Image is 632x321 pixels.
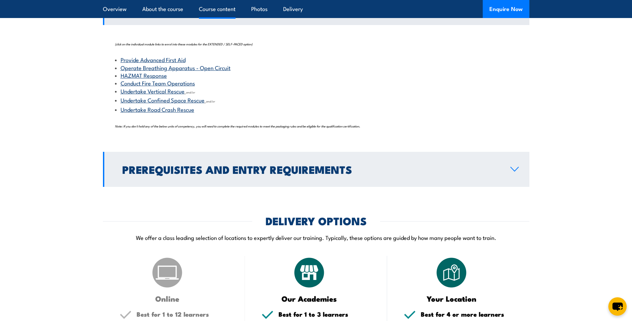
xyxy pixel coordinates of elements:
span: and/or [186,90,195,94]
a: Operate Breathing Apparatus - Open Circuit [121,63,231,71]
h5: Best for 1 to 12 learners [137,311,229,317]
h2: DELIVERY OPTIONS [266,216,367,225]
span: and/or [206,99,215,103]
h3: Online [120,295,215,302]
a: Prerequisites and Entry Requirements [103,152,529,187]
a: Conduct Fire Team Operations [121,79,195,87]
h5: Best for 4 or more learners [421,311,513,317]
a: HAZMAT Response [121,71,167,79]
span: (click on the individual module links to enrol into these modules for the EXTENDED / SELF-PACED o... [115,42,253,46]
span: Note: If you don't hold any of the below units of competency, you will need to complete the requi... [115,124,360,128]
a: Undertake Road Crash Rescue [121,105,194,113]
h3: Your Location [404,295,499,302]
a: Undertake Vertical Rescue [121,87,185,95]
h2: Prerequisites and Entry Requirements [122,165,500,174]
a: Undertake Confined Space Rescue [121,96,205,104]
h5: Best for 1 to 3 learners [279,311,370,317]
button: chat-button [608,297,627,316]
h3: Our Academies [262,295,357,302]
a: Provide Advanced First Aid [121,55,186,63]
p: We offer a class leading selection of locations to expertly deliver our training. Typically, thes... [103,234,529,241]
